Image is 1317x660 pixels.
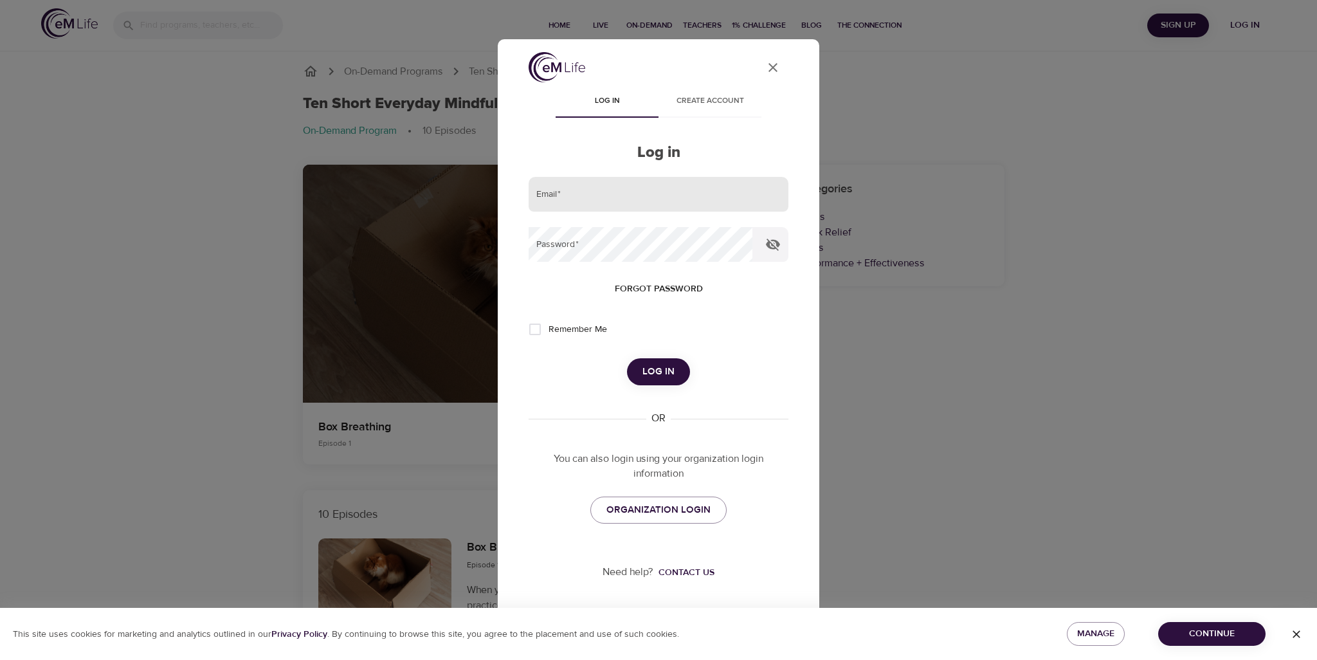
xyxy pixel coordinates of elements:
[549,323,607,336] span: Remember Me
[529,87,788,118] div: disabled tabs example
[666,95,754,108] span: Create account
[758,52,788,83] button: close
[642,363,675,380] span: Log in
[606,502,711,518] span: ORGANIZATION LOGIN
[615,281,703,297] span: Forgot password
[1168,626,1255,642] span: Continue
[563,95,651,108] span: Log in
[271,628,327,640] b: Privacy Policy
[529,452,788,481] p: You can also login using your organization login information
[590,497,727,524] a: ORGANIZATION LOGIN
[646,411,671,426] div: OR
[529,143,788,162] h2: Log in
[1077,626,1114,642] span: Manage
[603,565,653,580] p: Need help?
[529,52,585,82] img: logo
[658,566,714,579] div: Contact us
[627,358,690,385] button: Log in
[610,277,708,301] button: Forgot password
[653,566,714,579] a: Contact us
